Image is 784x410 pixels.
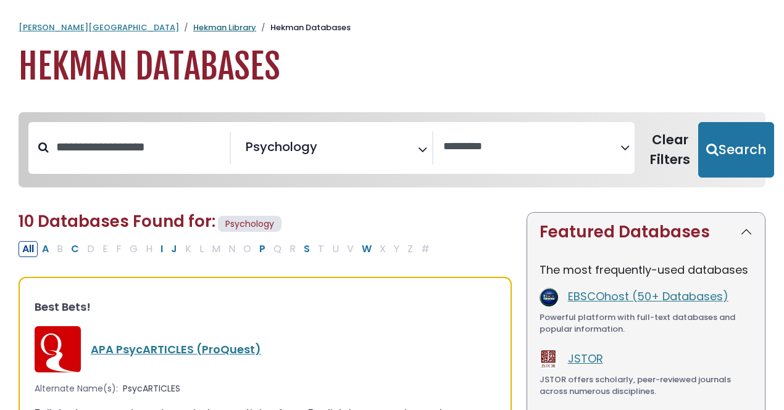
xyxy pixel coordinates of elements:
input: Search database by title or keyword [49,137,230,157]
span: Psychology [218,216,281,232]
nav: breadcrumb [19,22,765,34]
button: Filter Results W [358,241,375,257]
a: EBSCOhost (50+ Databases) [568,289,728,304]
nav: Search filters [19,112,765,187]
textarea: Search [443,141,620,154]
span: 10 Databases Found for: [19,210,215,232]
button: Filter Results S [300,241,314,257]
span: PsycARTICLES [123,382,180,395]
button: Filter Results I [157,241,167,257]
textarea: Search [320,144,328,157]
div: Alpha-list to filter by first letter of database name [19,240,435,256]
span: Psychology [246,137,317,156]
span: Alternate Name(s): [35,382,118,395]
div: Powerful platform with full-text databases and popular information. [540,311,753,335]
button: Clear Filters [642,122,698,178]
a: APA PsycARTICLES (ProQuest) [91,342,261,357]
button: Submit for Search Results [698,122,774,178]
p: The most frequently-used databases [540,261,753,278]
button: Filter Results J [167,241,181,257]
h3: Best Bets! [35,300,496,314]
button: Filter Results P [256,241,269,257]
li: Psychology [241,137,317,156]
button: Filter Results A [38,241,52,257]
a: Hekman Library [193,22,256,33]
button: Featured Databases [527,213,765,252]
a: JSTOR [568,351,603,366]
button: Filter Results C [67,241,83,257]
h1: Hekman Databases [19,46,765,88]
div: JSTOR offers scholarly, peer-reviewed journals across numerous disciplines. [540,374,753,398]
a: [PERSON_NAME][GEOGRAPHIC_DATA] [19,22,179,33]
button: All [19,241,38,257]
li: Hekman Databases [256,22,351,34]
